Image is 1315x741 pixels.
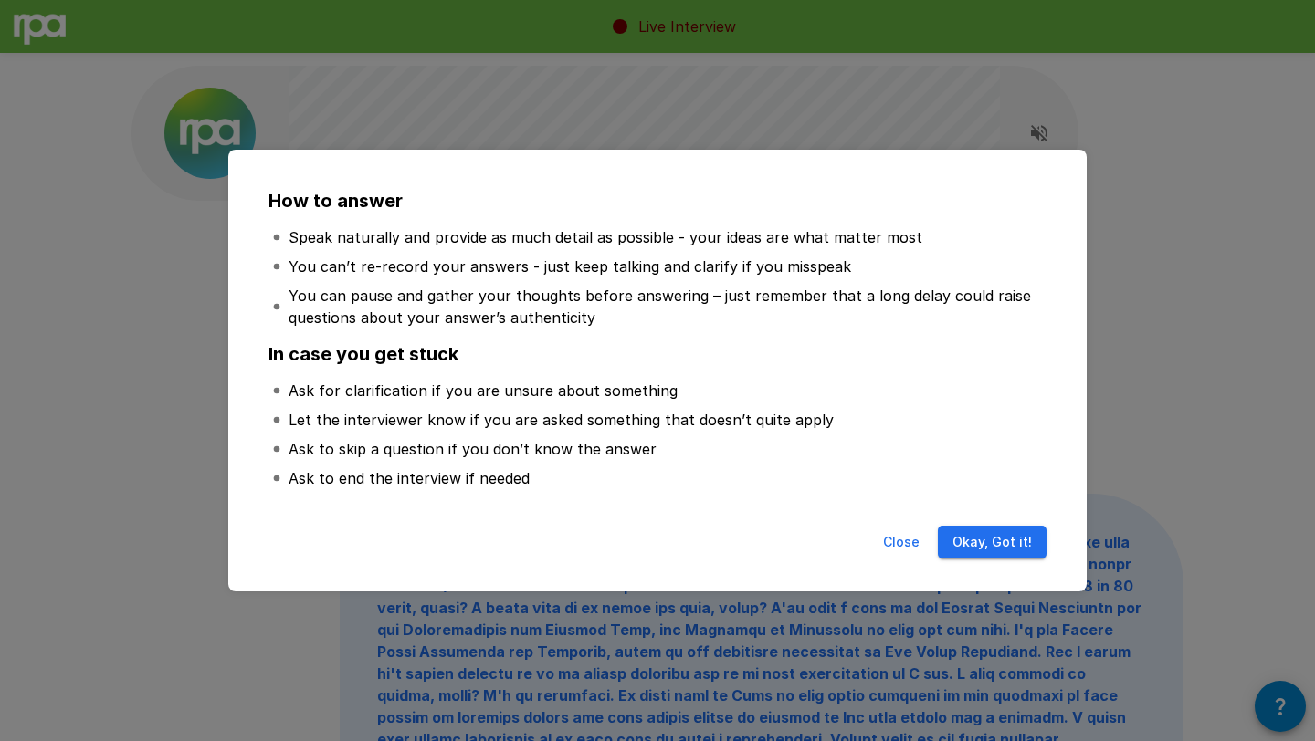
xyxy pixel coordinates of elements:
[289,438,657,460] p: Ask to skip a question if you don’t know the answer
[289,226,922,248] p: Speak naturally and provide as much detail as possible - your ideas are what matter most
[289,467,530,489] p: Ask to end the interview if needed
[268,343,458,365] b: In case you get stuck
[289,380,678,402] p: Ask for clarification if you are unsure about something
[268,190,403,212] b: How to answer
[289,409,834,431] p: Let the interviewer know if you are asked something that doesn’t quite apply
[938,526,1047,559] button: Okay, Got it!
[289,285,1043,329] p: You can pause and gather your thoughts before answering – just remember that a long delay could r...
[289,256,851,277] p: You can’t re-record your answers - just keep talking and clarify if you misspeak
[872,526,931,559] button: Close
